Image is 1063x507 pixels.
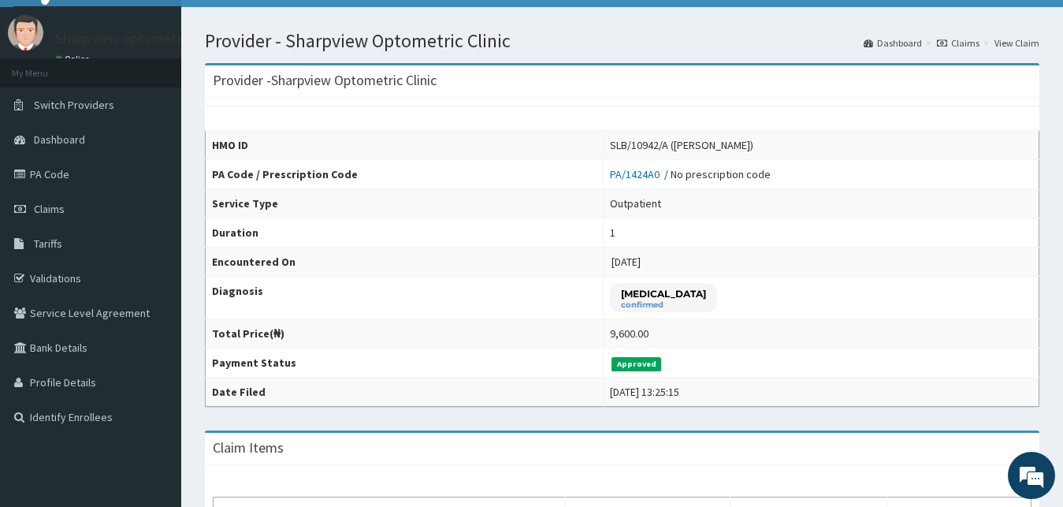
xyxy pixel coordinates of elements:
[213,73,437,88] h3: Provider - Sharpview Optometric Clinic
[34,98,114,112] span: Switch Providers
[621,301,706,309] small: confirmed
[206,218,604,248] th: Duration
[213,441,284,455] h3: Claim Items
[55,54,93,65] a: Online
[611,255,641,269] span: [DATE]
[610,326,649,341] div: 9,600.00
[55,32,229,46] p: Sharpview optometric Clinic
[206,248,604,277] th: Encountered On
[206,378,604,407] th: Date Filed
[610,225,615,240] div: 1
[206,319,604,349] th: Total Price(₦)
[206,160,604,189] th: PA Code / Prescription Code
[34,202,65,216] span: Claims
[610,166,771,182] div: / No prescription code
[8,15,43,50] img: User Image
[937,36,979,50] a: Claims
[621,287,706,300] p: [MEDICAL_DATA]
[34,132,85,147] span: Dashboard
[610,196,661,211] div: Outpatient
[864,36,922,50] a: Dashboard
[206,277,604,319] th: Diagnosis
[610,384,679,400] div: [DATE] 13:25:15
[34,237,62,251] span: Tariffs
[206,189,604,218] th: Service Type
[206,349,604,378] th: Payment Status
[610,137,753,153] div: SLB/10942/A ([PERSON_NAME])
[610,167,664,181] a: PA/1424A0
[611,357,661,371] span: Approved
[206,131,604,160] th: HMO ID
[994,36,1039,50] a: View Claim
[205,31,1039,51] h1: Provider - Sharpview Optometric Clinic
